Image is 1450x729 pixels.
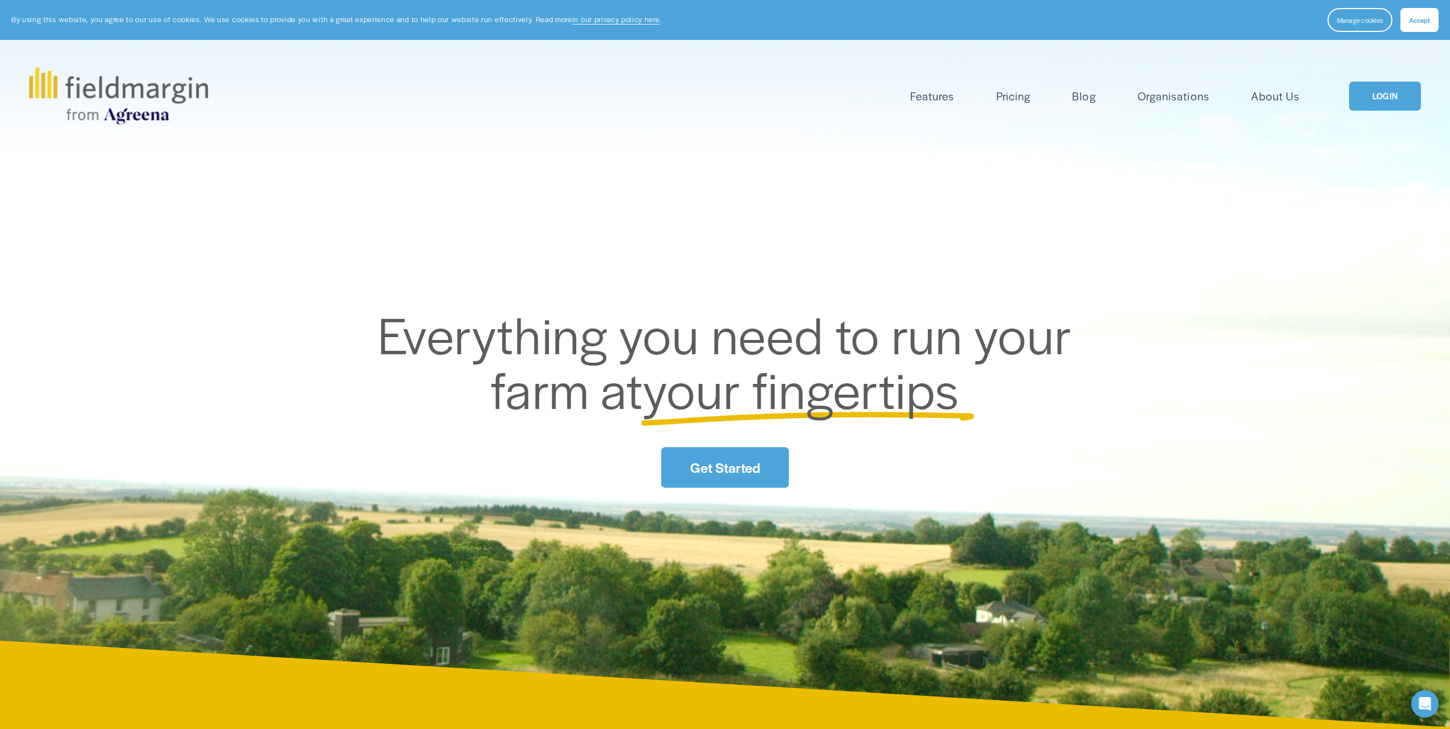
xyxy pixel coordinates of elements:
[910,88,954,104] span: Features
[11,14,662,25] p: By using this website, you agree to our use of cookies. We use cookies to provide you with a grea...
[1072,87,1095,106] a: Blog
[29,67,208,124] img: fieldmargin.com
[910,87,954,106] a: folder dropdown
[643,353,959,424] span: your fingertips
[1409,15,1430,25] span: Accept
[1138,87,1209,106] a: Organisations
[572,14,660,25] a: in our privacy policy here
[378,298,1084,424] span: Everything you need to run your farm at
[1251,87,1300,106] a: About Us
[1337,15,1383,25] span: Manage cookies
[1349,82,1421,111] a: LOGIN
[996,87,1031,106] a: Pricing
[661,447,789,488] a: Get Started
[1400,8,1439,32] button: Accept
[1327,8,1392,32] button: Manage cookies
[1411,690,1439,718] div: Open Intercom Messenger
